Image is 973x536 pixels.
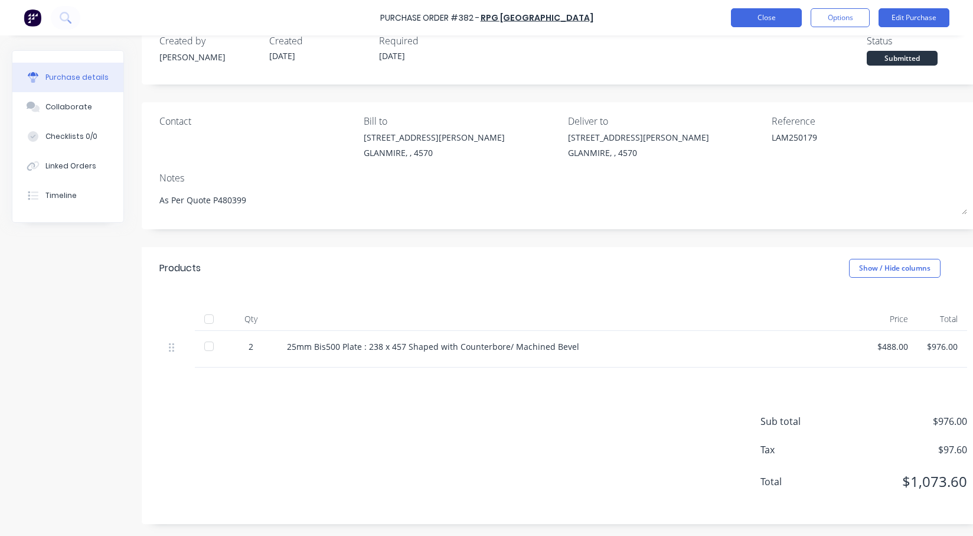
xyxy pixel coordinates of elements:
[879,8,949,27] button: Edit Purchase
[159,188,967,215] textarea: As Per Quote P480399
[45,102,92,112] div: Collaborate
[224,307,277,331] div: Qty
[877,340,908,353] div: $488.00
[159,171,967,185] div: Notes
[811,8,870,27] button: Options
[568,114,763,128] div: Deliver to
[234,340,268,353] div: 2
[269,34,370,48] div: Created
[760,414,849,428] span: Sub total
[364,147,505,159] div: GLANMIRE, , 4570
[760,443,849,457] span: Tax
[45,72,109,83] div: Purchase details
[364,114,559,128] div: Bill to
[772,114,967,128] div: Reference
[918,307,967,331] div: Total
[849,259,941,278] button: Show / Hide columns
[927,340,958,353] div: $976.00
[568,131,709,144] div: [STREET_ADDRESS][PERSON_NAME]
[287,340,858,353] div: 25mm Bis500 Plate : 238 x 457 Shaped with Counterbore/ Machined Bevel
[12,63,123,92] button: Purchase details
[159,51,260,63] div: [PERSON_NAME]
[481,12,593,24] a: RPG [GEOGRAPHIC_DATA]
[45,190,77,201] div: Timeline
[159,114,355,128] div: Contact
[379,34,479,48] div: Required
[760,475,849,489] span: Total
[380,12,479,24] div: Purchase Order #382 -
[772,131,919,158] textarea: LAM250179
[45,131,97,142] div: Checklists 0/0
[364,131,505,144] div: [STREET_ADDRESS][PERSON_NAME]
[849,471,967,492] span: $1,073.60
[568,147,709,159] div: GLANMIRE, , 4570
[868,307,918,331] div: Price
[159,34,260,48] div: Created by
[45,161,96,171] div: Linked Orders
[867,51,938,66] div: Submitted
[12,181,123,210] button: Timeline
[849,443,967,457] span: $97.60
[731,8,802,27] button: Close
[12,151,123,181] button: Linked Orders
[24,9,41,27] img: Factory
[849,414,967,428] span: $976.00
[12,122,123,151] button: Checklists 0/0
[12,92,123,122] button: Collaborate
[867,34,967,48] div: Status
[159,261,201,275] div: Products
